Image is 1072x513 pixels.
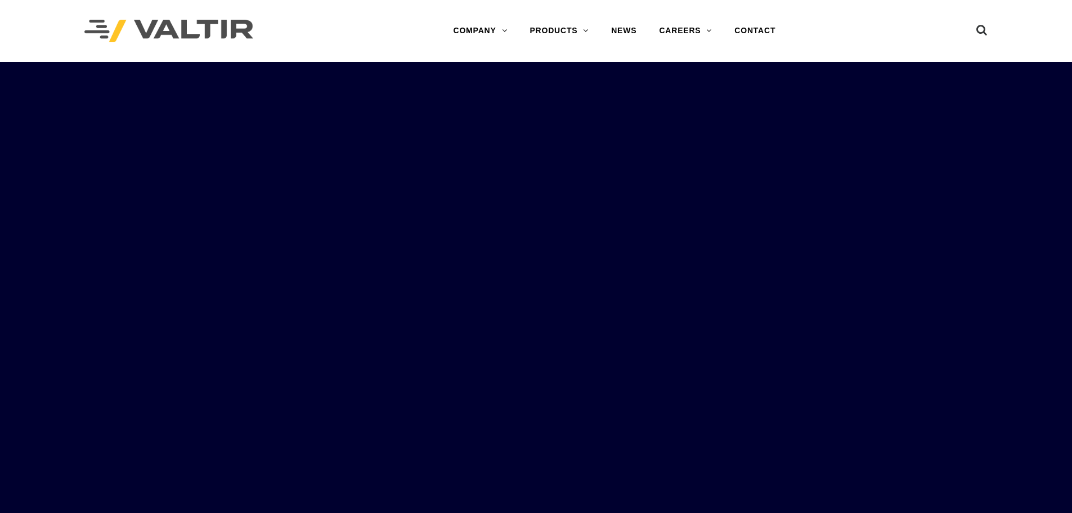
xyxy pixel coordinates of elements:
img: Valtir [84,20,253,43]
a: PRODUCTS [518,20,600,42]
a: NEWS [600,20,648,42]
a: COMPANY [442,20,518,42]
a: CAREERS [648,20,723,42]
a: CONTACT [723,20,787,42]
